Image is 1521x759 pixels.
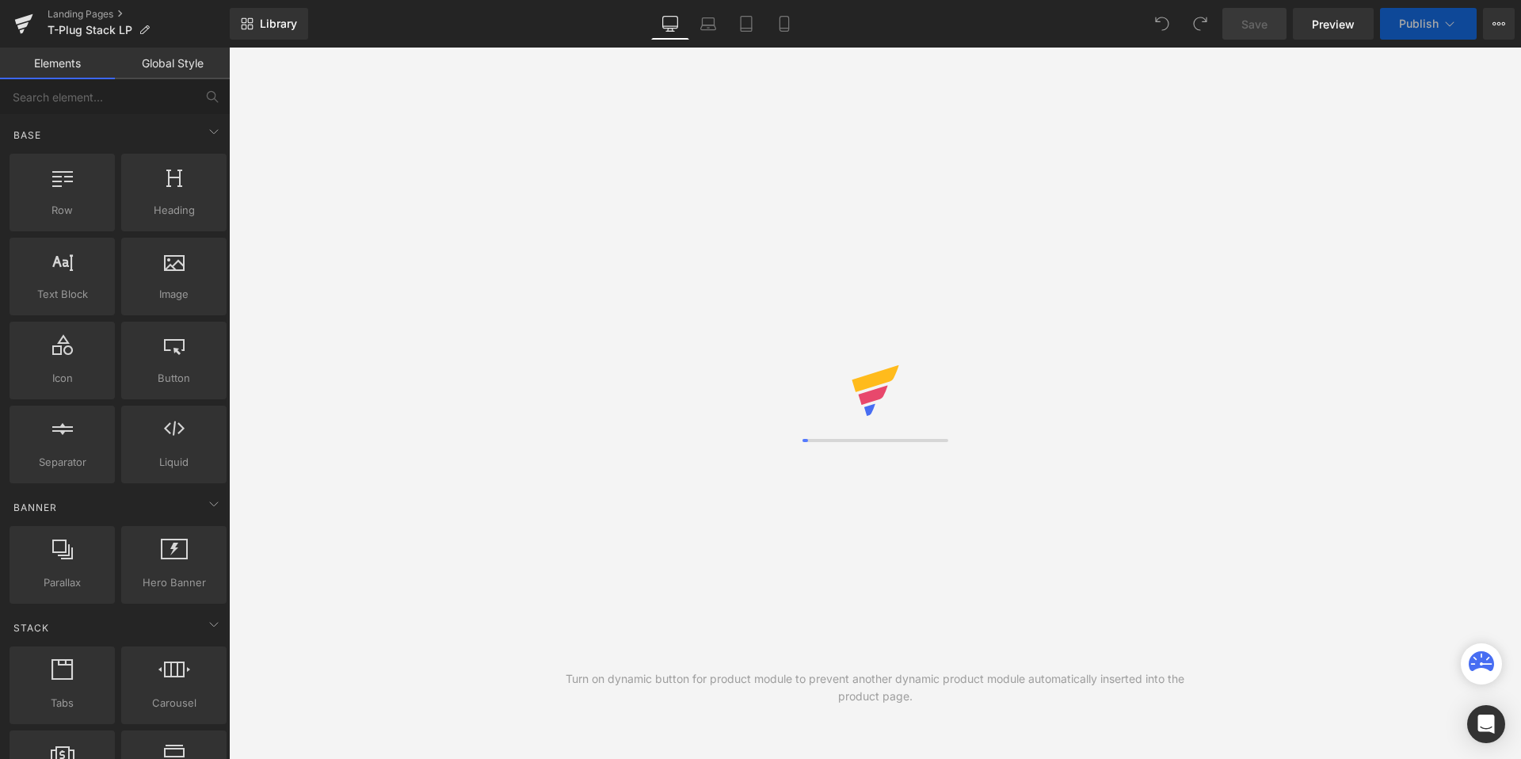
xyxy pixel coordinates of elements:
a: Global Style [115,48,230,79]
span: Button [126,370,222,387]
span: Banner [12,500,59,515]
a: Laptop [689,8,727,40]
span: Preview [1312,16,1355,32]
a: Desktop [651,8,689,40]
span: Library [260,17,297,31]
a: Preview [1293,8,1374,40]
span: Text Block [14,286,110,303]
span: Image [126,286,222,303]
span: Tabs [14,695,110,711]
button: More [1483,8,1515,40]
a: Tablet [727,8,765,40]
div: Open Intercom Messenger [1467,705,1505,743]
span: Save [1241,16,1267,32]
span: Carousel [126,695,222,711]
span: Parallax [14,574,110,591]
span: Publish [1399,17,1439,30]
button: Publish [1380,8,1477,40]
a: Mobile [765,8,803,40]
span: T-Plug Stack LP [48,24,132,36]
span: Hero Banner [126,574,222,591]
span: Base [12,128,43,143]
button: Redo [1184,8,1216,40]
span: Separator [14,454,110,471]
span: Row [14,202,110,219]
span: Heading [126,202,222,219]
span: Stack [12,620,51,635]
button: Undo [1146,8,1178,40]
span: Icon [14,370,110,387]
span: Liquid [126,454,222,471]
a: New Library [230,8,308,40]
a: Landing Pages [48,8,230,21]
div: Turn on dynamic button for product module to prevent another dynamic product module automatically... [552,670,1199,705]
